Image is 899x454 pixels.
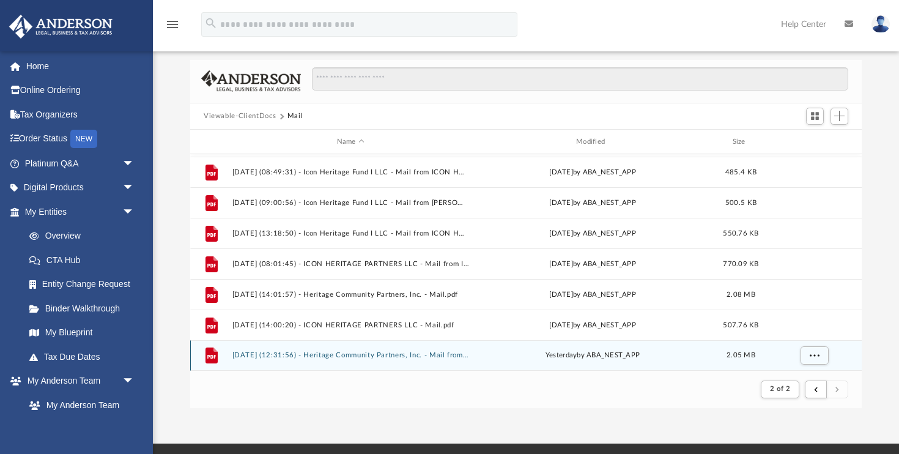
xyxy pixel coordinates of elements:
a: Home [9,54,153,78]
a: menu [165,23,180,32]
button: [DATE] (13:18:50) - Icon Heritage Fund I LLC - Mail from ICON HERITAGE PARTNERS.pdf [232,229,469,237]
img: Anderson Advisors Platinum Portal [6,15,116,39]
button: [DATE] (12:31:56) - Heritage Community Partners, Inc. - Mail from IRS.pdf [232,352,469,360]
a: Order StatusNEW [9,127,153,152]
span: 507.76 KB [723,322,758,329]
button: [DATE] (08:49:31) - Icon Heritage Fund I LLC - Mail from ICON HERITAGE PARTNERS.pdf [232,168,469,176]
span: arrow_drop_down [122,176,147,201]
div: [DATE] by ABA_NEST_APP [475,289,711,300]
span: 2.05 MB [727,352,755,359]
a: Tax Due Dates [17,344,153,369]
img: User Pic [871,15,890,33]
span: arrow_drop_down [122,151,147,176]
a: Digital Productsarrow_drop_down [9,176,153,200]
div: by ABA_NEST_APP [475,351,711,362]
button: Switch to Grid View [806,108,824,125]
span: 485.4 KB [725,169,757,176]
button: [DATE] (14:01:57) - Heritage Community Partners, Inc. - Mail.pdf [232,291,469,299]
a: My Anderson Team [17,393,141,417]
span: 770.09 KB [723,261,758,267]
div: Size [717,136,766,147]
div: id [196,136,226,147]
div: [DATE] by ABA_NEST_APP [475,167,711,178]
div: grid [190,154,862,371]
div: [DATE] by ABA_NEST_APP [475,198,711,209]
button: [DATE] (14:00:20) - ICON HERITAGE PARTNERS LLC - Mail.pdf [232,321,469,329]
span: yesterday [546,352,577,359]
a: My Anderson Teamarrow_drop_down [9,369,147,393]
div: Modified [474,136,711,147]
span: 2 of 2 [770,385,790,392]
a: Online Ordering [9,78,153,103]
div: [DATE] by ABA_NEST_APP [475,259,711,270]
a: My Entitiesarrow_drop_down [9,199,153,224]
i: search [204,17,218,30]
a: CTA Hub [17,248,153,272]
button: [DATE] (09:00:56) - Icon Heritage Fund I LLC - Mail from [PERSON_NAME].pdf [232,199,469,207]
button: 2 of 2 [761,381,799,398]
input: Search files and folders [312,67,848,91]
div: Name [232,136,469,147]
a: Tax Organizers [9,102,153,127]
a: Entity Change Request [17,272,153,297]
button: Viewable-ClientDocs [204,111,276,122]
button: More options [801,347,829,365]
div: [DATE] by ABA_NEST_APP [475,228,711,239]
a: Overview [17,224,153,248]
button: [DATE] (08:01:45) - ICON HERITAGE PARTNERS LLC - Mail from ICON HERITAGE PARTNERS.pdf [232,260,469,268]
a: My Blueprint [17,321,147,345]
span: 500.5 KB [725,199,757,206]
button: Mail [287,111,303,122]
div: [DATE] by ABA_NEST_APP [475,320,711,331]
span: 550.76 KB [723,230,758,237]
button: Add [831,108,849,125]
div: id [771,136,856,147]
a: Binder Walkthrough [17,296,153,321]
span: 2.08 MB [727,291,755,298]
div: NEW [70,130,97,148]
span: arrow_drop_down [122,199,147,225]
span: arrow_drop_down [122,369,147,394]
a: Platinum Q&Aarrow_drop_down [9,151,153,176]
i: menu [165,17,180,32]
